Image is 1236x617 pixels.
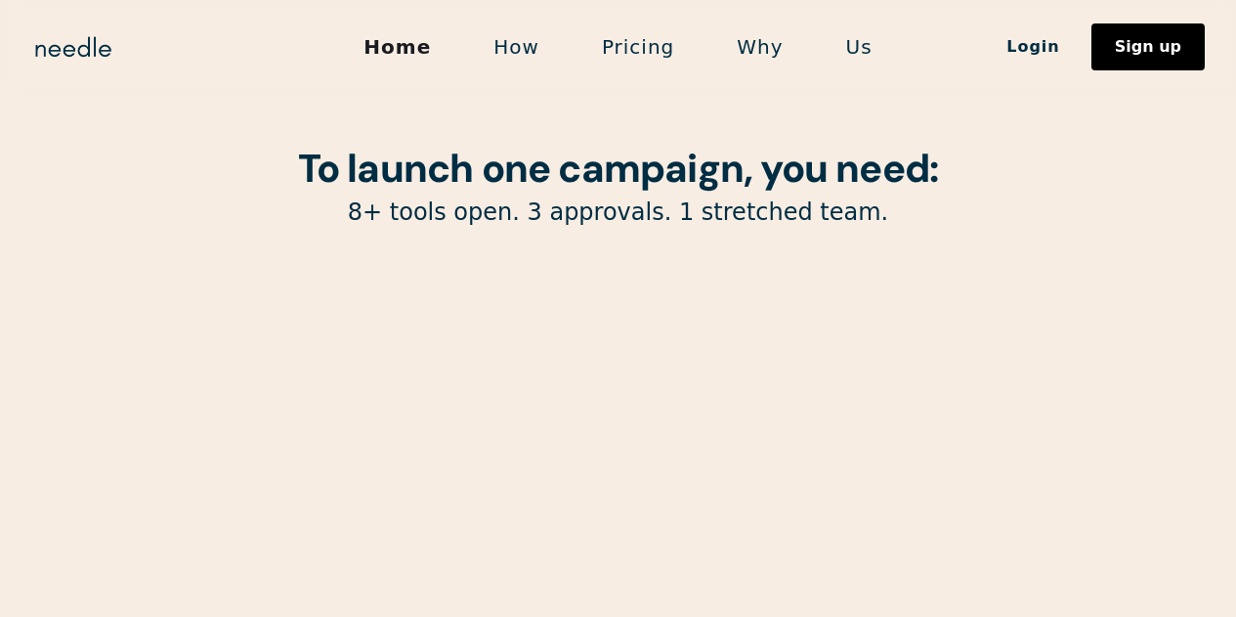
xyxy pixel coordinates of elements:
a: How [462,26,571,67]
a: Login [975,30,1091,64]
strong: To launch one campaign, you need: [298,143,939,194]
div: Sign up [1115,39,1181,55]
a: Us [815,26,904,67]
a: Pricing [571,26,705,67]
a: Sign up [1091,23,1205,70]
a: Why [705,26,814,67]
p: 8+ tools open. 3 approvals. 1 stretched team. [120,198,1117,228]
a: Home [332,26,462,67]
